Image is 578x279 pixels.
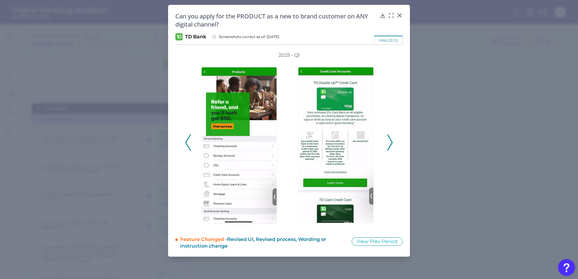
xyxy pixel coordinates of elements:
span: Revised UI, Revised process, Wording or instruction change [180,236,326,249]
h3: 2025 - Q1 [278,52,300,59]
button: View Prev Period [352,237,403,246]
span: TD Bank [185,34,206,40]
h2: Can you apply for the PRODUCT as a new to brand customer on ANY digital channel? [175,12,377,28]
img: new4575-1.png [201,67,277,224]
img: new4575-2.png [298,67,374,223]
span: Screenshots correct as of: [DATE] [219,34,279,39]
div: Feature Changed - [180,234,343,249]
button: Open Resource Center [558,259,575,276]
div: image(s) [374,36,403,44]
img: TD Bank [175,33,183,40]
